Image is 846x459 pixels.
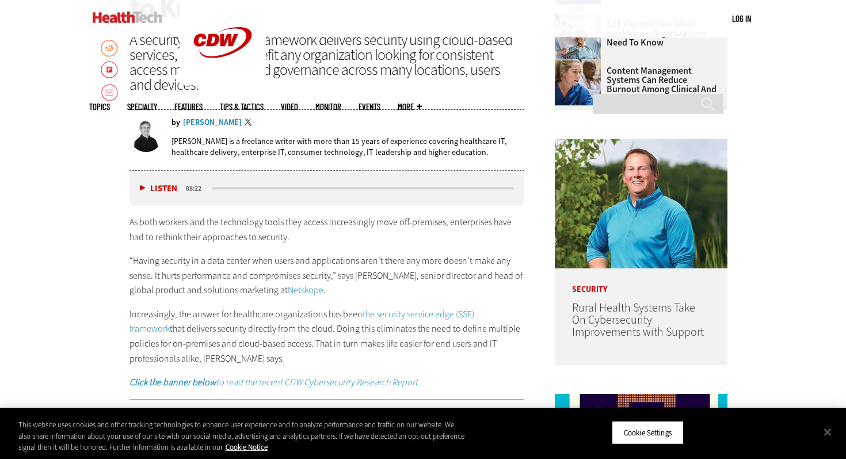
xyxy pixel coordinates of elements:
button: Close [815,419,840,445]
a: Video [281,103,298,111]
a: Events [359,103,380,111]
a: More information about your privacy [226,442,268,452]
div: duration [184,183,210,194]
a: MonITor [315,103,341,111]
a: [PERSON_NAME] [183,119,242,127]
a: Rural Health Systems Take On Cybersecurity Improvements with Support [572,300,704,340]
p: [PERSON_NAME] is a freelance writer with more than 15 years of experience covering healthcare IT,... [172,136,524,158]
p: As both workers and the technology tools they access increasingly move off-premises, enterprises ... [129,215,524,244]
span: Specialty [127,103,157,111]
a: Tips & Tactics [220,103,264,111]
p: “Having security in a data center when users and applications aren’t there any more doesn’t make ... [129,253,524,298]
div: This website uses cookies and other tracking technologies to enhance user experience and to analy... [18,419,466,453]
a: CDW [180,76,266,88]
img: Jim Roeder [555,139,727,268]
span: More [398,103,422,111]
em: to read the recent CDW Cybersecurity Research Report. [129,376,420,388]
strong: Click the banner below [129,376,216,388]
button: Listen [140,184,177,193]
img: Home [93,12,162,23]
a: Netskope [288,284,323,296]
a: Log in [732,13,751,24]
span: Topics [89,103,110,111]
a: Features [174,103,203,111]
div: User menu [732,13,751,25]
div: media player [129,171,524,206]
p: Security [555,268,727,294]
p: Increasingly, the answer for healthcare organizations has been that delivers security directly fr... [129,307,524,366]
span: by [172,119,180,127]
button: Cookie Settings [612,420,684,445]
a: Click the banner belowto read the recent CDW Cybersecurity Research Report. [129,376,420,388]
img: Brian Eastwood [129,119,163,152]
